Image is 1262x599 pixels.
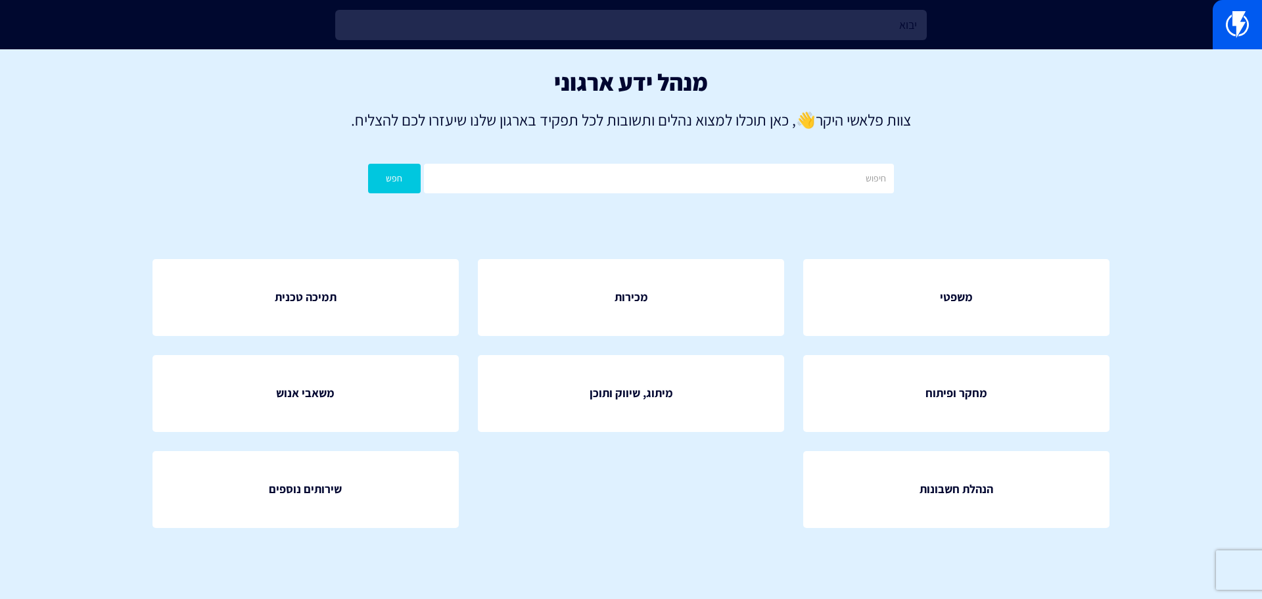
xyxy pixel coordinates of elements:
[20,108,1242,131] p: צוות פלאשי היקר , כאן תוכלו למצוא נהלים ותשובות לכל תפקיד בארגון שלנו שיעזרו לכם להצליח.
[796,109,816,130] strong: 👋
[920,481,993,498] span: הנהלת חשבונות
[335,10,927,40] input: חיפוש מהיר...
[276,385,335,402] span: משאבי אנוש
[269,481,342,498] span: שירותים נוספים
[925,385,987,402] span: מחקר ופיתוח
[368,164,421,193] button: חפש
[152,259,459,336] a: תמיכה טכנית
[940,289,973,306] span: משפטי
[478,355,784,432] a: מיתוג, שיווק ותוכן
[803,259,1110,336] a: משפטי
[152,451,459,528] a: שירותים נוספים
[275,289,337,306] span: תמיכה טכנית
[803,355,1110,432] a: מחקר ופיתוח
[20,69,1242,95] h1: מנהל ידע ארגוני
[590,385,673,402] span: מיתוג, שיווק ותוכן
[615,289,648,306] span: מכירות
[803,451,1110,528] a: הנהלת חשבונות
[424,164,894,193] input: חיפוש
[478,259,784,336] a: מכירות
[152,355,459,432] a: משאבי אנוש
